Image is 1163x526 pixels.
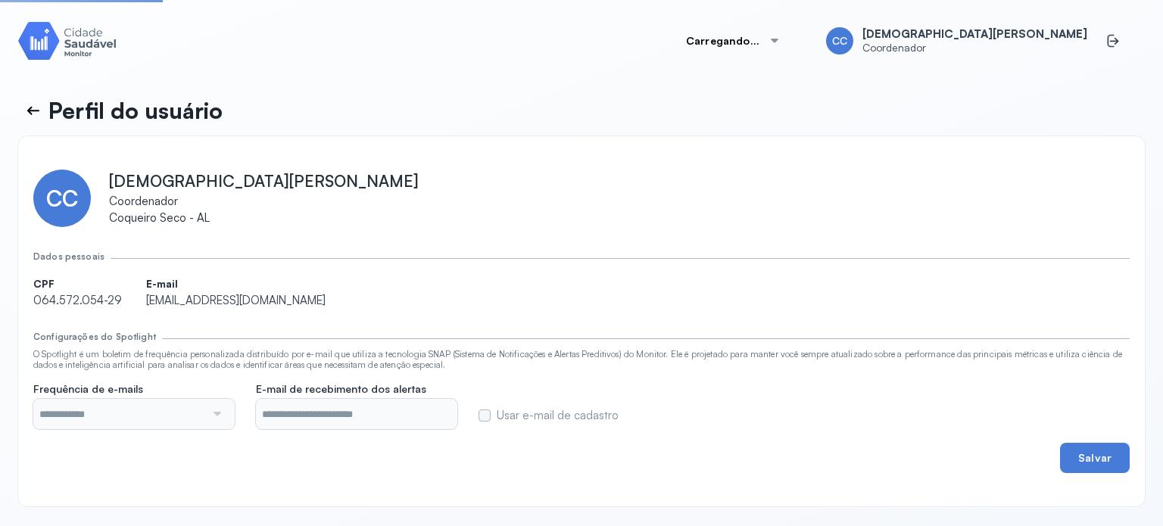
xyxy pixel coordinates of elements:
button: Carregando... [668,26,799,56]
p: Perfil do usuário [48,97,223,124]
span: Coordenador [109,195,419,209]
span: Coqueiro Seco - AL [109,211,419,226]
span: [DEMOGRAPHIC_DATA][PERSON_NAME] [862,27,1087,42]
span: Coordenador [862,42,1087,54]
span: Frequência de e-mails [33,382,143,396]
label: Usar e-mail de cadastro [497,409,619,423]
div: Dados pessoais [33,251,104,262]
span: CPF [33,278,122,291]
div: O Spotlight é um boletim de frequência personalizada distribuído por e-mail que utiliza a tecnolo... [33,349,1130,371]
span: CC [46,185,78,212]
div: Configurações do Spotlight [33,331,156,342]
span: CC [832,35,847,48]
span: E-mail [146,278,326,291]
button: Salvar [1060,443,1130,473]
div: 064.572.054-29 [33,278,122,308]
span: [DEMOGRAPHIC_DATA][PERSON_NAME] [109,171,419,191]
div: [EMAIL_ADDRESS][DOMAIN_NAME] [146,278,326,308]
span: E-mail de recebimento dos alertas [256,382,426,396]
img: Logotipo do produto Monitor [18,19,117,62]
